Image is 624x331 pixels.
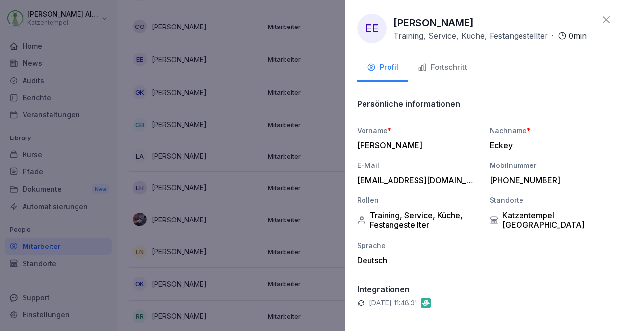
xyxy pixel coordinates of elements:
[357,160,480,170] div: E-Mail
[393,30,587,42] div: ·
[357,195,480,205] div: Rollen
[357,14,387,43] div: EE
[357,210,480,230] div: Training, Service, Küche, Festangestellter
[357,55,408,82] button: Profil
[357,99,460,109] p: Persönliche informationen
[421,298,431,308] img: gastromatic.png
[418,62,467,73] div: Fortschritt
[369,298,417,308] p: [DATE] 11:48:31
[393,30,548,42] p: Training, Service, Küche, Festangestellter
[490,160,612,170] div: Mobilnummer
[490,175,607,185] div: [PHONE_NUMBER]
[357,284,612,294] p: Integrationen
[408,55,477,82] button: Fortschritt
[357,125,480,136] div: Vorname
[393,15,474,30] p: [PERSON_NAME]
[367,62,398,73] div: Profil
[569,30,587,42] p: 0 min
[490,125,612,136] div: Nachname
[490,195,612,205] div: Standorte
[490,210,612,230] div: Katzentempel [GEOGRAPHIC_DATA]
[357,175,475,185] div: [EMAIL_ADDRESS][DOMAIN_NAME]
[357,240,480,250] div: Sprache
[357,255,480,265] div: Deutsch
[357,140,475,150] div: [PERSON_NAME]
[490,140,607,150] div: Eckey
